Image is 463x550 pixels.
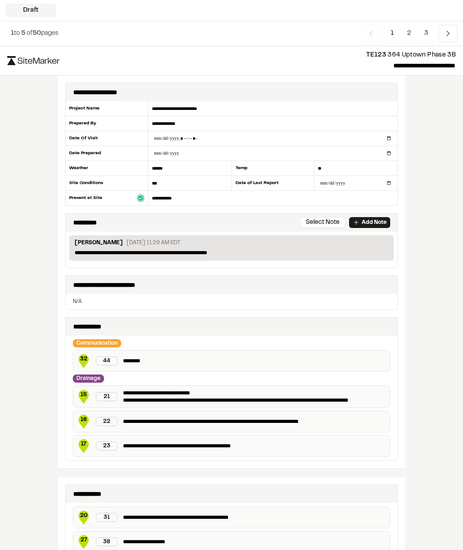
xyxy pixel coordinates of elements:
p: [DATE] 11:29 AM EDT [127,239,180,247]
div: Weather [65,161,148,176]
div: 22 [96,417,118,426]
span: TE123 [366,52,386,58]
span: 2 [400,25,418,42]
p: to of pages [11,28,58,38]
div: 31 [96,513,118,522]
span: 5 [21,31,25,36]
div: 44 [96,356,118,365]
div: Draft [5,4,56,17]
p: [PERSON_NAME] [75,239,123,249]
img: logo-black-rebrand.svg [7,56,60,65]
nav: Navigation [361,25,458,42]
div: Project Name [65,101,148,116]
div: Communication [73,339,121,347]
div: Temp [231,161,315,176]
div: Drainage [73,375,104,383]
p: 364 Uptown Phase 3B [67,50,456,60]
p: N/A [73,298,390,306]
div: Date Of Visit [65,131,148,146]
button: Select Note [300,217,345,228]
div: 23 [96,441,118,450]
span: 15 [77,391,90,399]
span: 3 [417,25,435,42]
div: Date Prepared [65,146,148,161]
div: 21 [96,392,118,401]
span: 27 [77,536,90,544]
span: 32 [77,355,90,363]
div: 38 [96,537,118,546]
p: Add Note [362,218,387,227]
span: 16 [77,416,90,424]
span: 1 [11,31,14,36]
span: 20 [77,512,90,520]
div: Prepared By [65,116,148,131]
div: Present at Site [65,191,148,205]
div: Site Conditions [65,176,148,191]
span: 50 [33,31,41,36]
div: Date of Last Report [231,176,315,191]
span: 17 [77,440,90,448]
span: 1 [384,25,401,42]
